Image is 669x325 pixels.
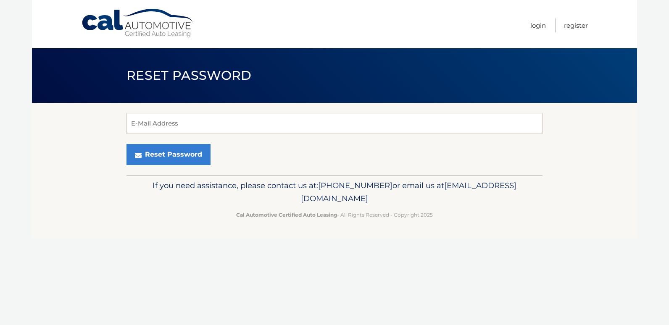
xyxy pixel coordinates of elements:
[126,144,211,165] button: Reset Password
[126,113,543,134] input: E-Mail Address
[81,8,195,38] a: Cal Automotive
[564,18,588,32] a: Register
[318,181,392,190] span: [PHONE_NUMBER]
[132,179,537,206] p: If you need assistance, please contact us at: or email us at
[126,68,251,83] span: Reset Password
[132,210,537,219] p: - All Rights Reserved - Copyright 2025
[530,18,546,32] a: Login
[236,212,337,218] strong: Cal Automotive Certified Auto Leasing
